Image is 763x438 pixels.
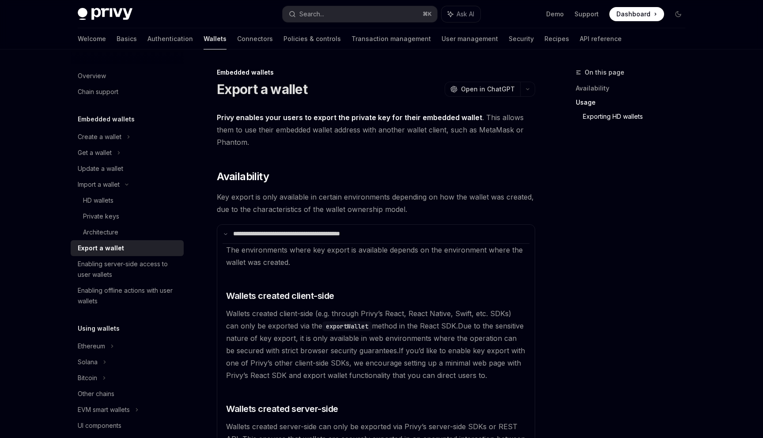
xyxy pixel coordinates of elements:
[78,147,112,158] div: Get a wallet
[544,28,569,49] a: Recipes
[71,418,184,434] a: UI components
[283,6,437,22] button: Search...⌘K
[217,81,307,97] h1: Export a wallet
[71,386,184,402] a: Other chains
[78,179,120,190] div: Import a wallet
[217,113,482,122] strong: Privy enables your users to export the private key for their embedded wallet
[83,211,119,222] div: Private keys
[671,7,685,21] button: Toggle dark mode
[299,9,324,19] div: Search...
[71,68,184,84] a: Overview
[217,191,535,215] span: Key export is only available in certain environments depending on how the wallet was created, due...
[117,28,137,49] a: Basics
[83,195,113,206] div: HD wallets
[71,208,184,224] a: Private keys
[574,10,599,19] a: Support
[78,163,123,174] div: Update a wallet
[78,259,178,280] div: Enabling server-side access to user wallets
[226,346,525,380] span: If you’d like to enable key export with one of Privy’s other client-side SDKs, we encourage setti...
[217,170,269,184] span: Availability
[226,321,524,355] span: Due to the sensitive nature of key export, it is only available in web environments where the ope...
[78,285,178,306] div: Enabling offline actions with user wallets
[78,389,114,399] div: Other chains
[78,71,106,81] div: Overview
[78,243,124,253] div: Export a wallet
[78,420,121,431] div: UI components
[71,240,184,256] a: Export a wallet
[322,321,372,331] code: exportWallet
[78,357,98,367] div: Solana
[442,6,480,22] button: Ask AI
[509,28,534,49] a: Security
[461,85,515,94] span: Open in ChatGPT
[147,28,193,49] a: Authentication
[226,403,338,415] span: Wallets created server-side
[226,290,334,302] span: Wallets created client-side
[78,323,120,334] h5: Using wallets
[78,8,132,20] img: dark logo
[585,67,624,78] span: On this page
[546,10,564,19] a: Demo
[78,28,106,49] a: Welcome
[217,111,535,148] span: . This allows them to use their embedded wallet address with another wallet client, such as MetaM...
[78,132,121,142] div: Create a wallet
[71,161,184,177] a: Update a wallet
[616,10,650,19] span: Dashboard
[78,404,130,415] div: EVM smart wallets
[78,114,135,125] h5: Embedded wallets
[71,283,184,309] a: Enabling offline actions with user wallets
[445,82,520,97] button: Open in ChatGPT
[576,81,692,95] a: Availability
[83,227,118,238] div: Architecture
[457,10,474,19] span: Ask AI
[217,68,535,77] div: Embedded wallets
[442,28,498,49] a: User management
[204,28,227,49] a: Wallets
[71,224,184,240] a: Architecture
[78,87,118,97] div: Chain support
[609,7,664,21] a: Dashboard
[583,109,692,124] a: Exporting HD wallets
[71,193,184,208] a: HD wallets
[351,28,431,49] a: Transaction management
[576,95,692,109] a: Usage
[283,28,341,49] a: Policies & controls
[237,28,273,49] a: Connectors
[580,28,622,49] a: API reference
[71,256,184,283] a: Enabling server-side access to user wallets
[71,84,184,100] a: Chain support
[423,11,432,18] span: ⌘ K
[78,341,105,351] div: Ethereum
[226,309,511,330] span: Wallets created client-side (e.g. through Privy’s React, React Native, Swift, etc. SDKs) can only...
[78,373,97,383] div: Bitcoin
[226,245,523,267] span: The environments where key export is available depends on the environment where the wallet was cr...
